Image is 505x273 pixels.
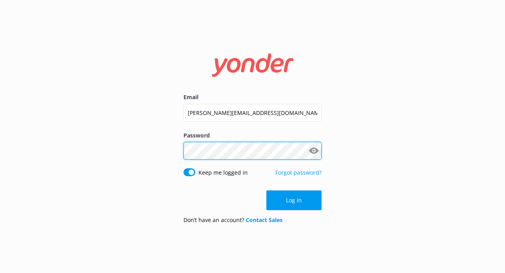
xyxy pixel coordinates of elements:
[183,131,322,140] label: Password
[246,216,282,224] a: Contact Sales
[306,143,322,159] button: Show password
[275,169,322,176] a: Forgot password?
[198,168,248,177] label: Keep me logged in
[183,93,322,102] label: Email
[183,216,282,224] p: Don’t have an account?
[266,190,322,210] button: Log in
[183,104,322,122] input: user@emailaddress.com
